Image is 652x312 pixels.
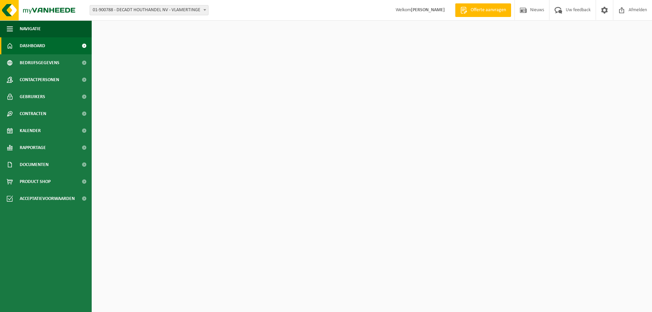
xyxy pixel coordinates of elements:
span: Rapportage [20,139,46,156]
span: Product Shop [20,173,51,190]
span: Kalender [20,122,41,139]
a: Offerte aanvragen [455,3,511,17]
span: Navigatie [20,20,41,37]
span: 01-900788 - DECADT HOUTHANDEL NV - VLAMERTINGE [90,5,208,15]
span: Gebruikers [20,88,45,105]
span: 01-900788 - DECADT HOUTHANDEL NV - VLAMERTINGE [90,5,209,15]
span: Bedrijfsgegevens [20,54,59,71]
span: Acceptatievoorwaarden [20,190,75,207]
span: Documenten [20,156,49,173]
span: Offerte aanvragen [469,7,508,14]
span: Contracten [20,105,46,122]
strong: [PERSON_NAME] [411,7,445,13]
span: Dashboard [20,37,45,54]
span: Contactpersonen [20,71,59,88]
